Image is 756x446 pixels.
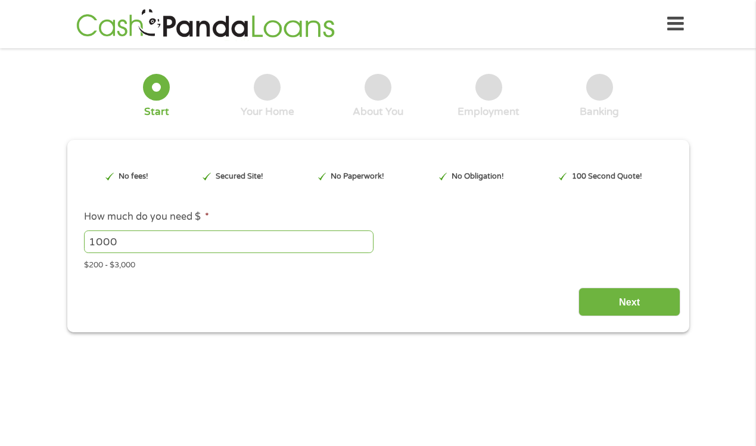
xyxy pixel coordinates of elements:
[572,171,642,182] p: 100 Second Quote!
[119,171,148,182] p: No fees!
[458,105,519,118] div: Employment
[578,288,680,317] input: Next
[452,171,504,182] p: No Obligation!
[241,105,294,118] div: Your Home
[331,171,384,182] p: No Paperwork!
[84,255,671,272] div: $200 - $3,000
[84,211,209,223] label: How much do you need $
[580,105,619,118] div: Banking
[353,105,403,118] div: About You
[216,171,263,182] p: Secured Site!
[144,105,169,118] div: Start
[73,7,338,41] img: GetLoanNow Logo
